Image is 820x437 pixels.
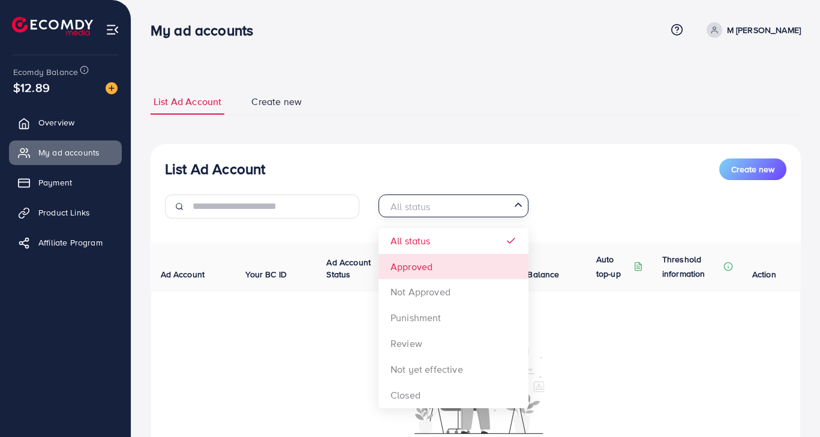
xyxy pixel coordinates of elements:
[151,22,263,39] h3: My ad accounts
[731,163,774,175] span: Create new
[379,382,528,408] li: Closed
[379,279,528,305] li: Not Approved
[596,252,631,281] p: Auto top-up
[379,357,528,382] li: Not yet effective
[702,22,801,38] a: M [PERSON_NAME]
[379,305,528,331] li: Punishment
[379,194,528,217] div: Search for option
[326,256,371,280] span: Ad Account Status
[245,268,287,280] span: Your BC ID
[38,146,100,158] span: My ad accounts
[38,176,72,188] span: Payment
[727,23,801,37] p: M [PERSON_NAME]
[9,110,122,134] a: Overview
[13,66,78,78] span: Ecomdy Balance
[38,237,103,249] span: Affiliate Program
[9,170,122,194] a: Payment
[165,160,265,178] h3: List Ad Account
[9,140,122,164] a: My ad accounts
[379,331,528,357] li: Review
[379,254,528,280] li: Approved
[106,82,118,94] img: image
[662,252,721,281] p: Threshold information
[12,17,93,35] img: logo
[384,196,509,214] input: Search for option
[719,158,786,180] button: Create new
[9,231,122,255] a: Affiliate Program
[9,200,122,225] a: Product Links
[752,268,776,280] span: Action
[161,268,205,280] span: Ad Account
[251,95,302,109] span: Create new
[13,79,50,96] span: $12.89
[38,116,74,128] span: Overview
[106,23,119,37] img: menu
[38,206,90,218] span: Product Links
[527,268,559,280] span: Balance
[379,228,528,254] li: All status
[154,95,221,109] span: List Ad Account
